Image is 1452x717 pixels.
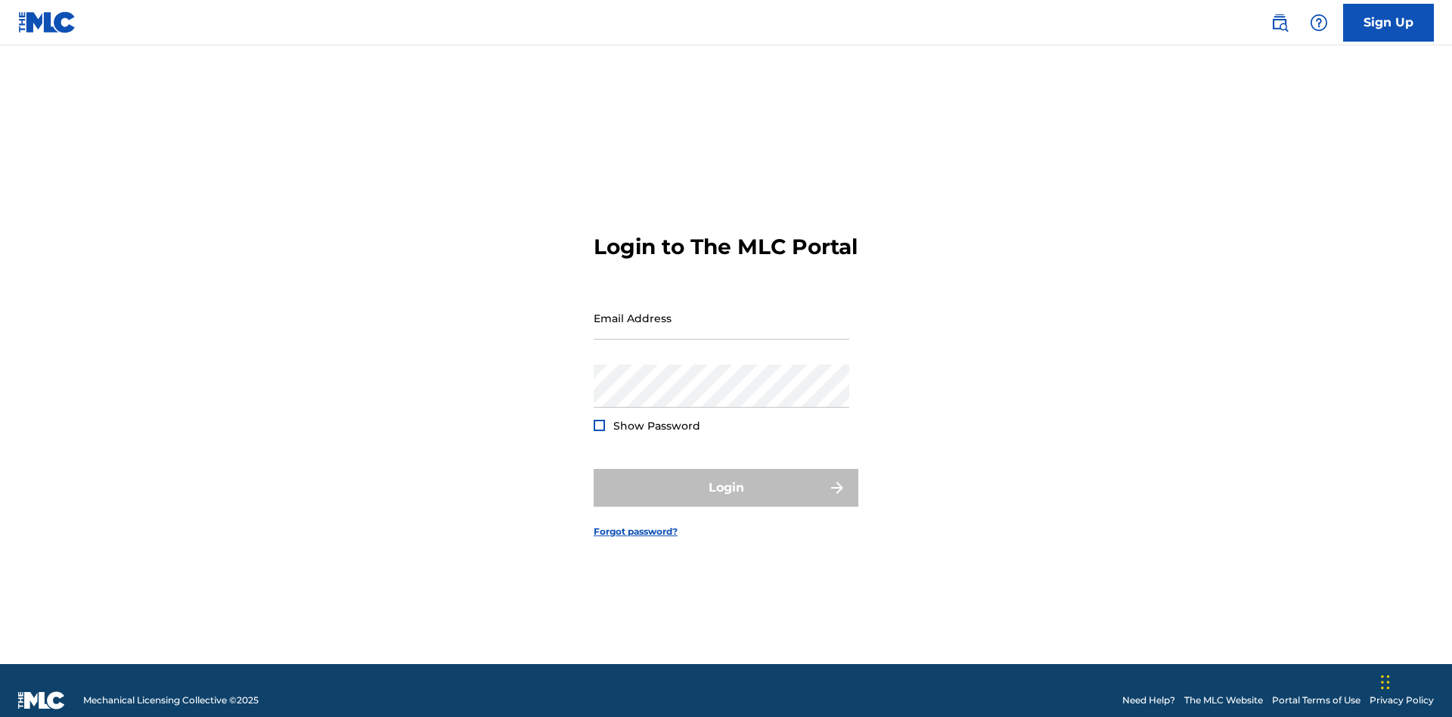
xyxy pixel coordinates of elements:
[594,525,678,539] a: Forgot password?
[1343,4,1434,42] a: Sign Up
[1122,694,1175,707] a: Need Help?
[1310,14,1328,32] img: help
[1270,14,1289,32] img: search
[1304,8,1334,38] div: Help
[1376,644,1452,717] iframe: Chat Widget
[83,694,259,707] span: Mechanical Licensing Collective © 2025
[18,11,76,33] img: MLC Logo
[1264,8,1295,38] a: Public Search
[1370,694,1434,707] a: Privacy Policy
[18,691,65,709] img: logo
[1272,694,1360,707] a: Portal Terms of Use
[1381,660,1390,705] div: Drag
[613,419,700,433] span: Show Password
[1184,694,1263,707] a: The MLC Website
[594,234,858,260] h3: Login to The MLC Portal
